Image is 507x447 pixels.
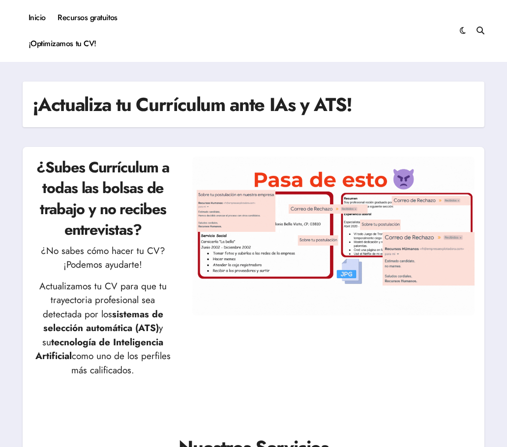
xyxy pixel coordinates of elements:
h2: ¿Subes Currículum a todas las bolsas de trabajo y no recibes entrevistas? [32,157,174,240]
a: Inicio [23,5,52,31]
a: Recursos gratuitos [52,5,123,31]
strong: sistemas de selección automática (ATS) [43,307,163,335]
a: ¡Optimizamos tu CV! [23,31,102,57]
p: ¿No sabes cómo hacer tu CV? ¡Podemos ayudarte! [32,244,174,272]
p: Actualizamos tu CV para que tu trayectoria profesional sea detectada por los y su como uno de los... [32,279,174,378]
strong: tecnología de Inteligencia Artificial [35,335,164,363]
h1: ¡Actualiza tu Currículum ante IAs y ATS! [32,91,352,117]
